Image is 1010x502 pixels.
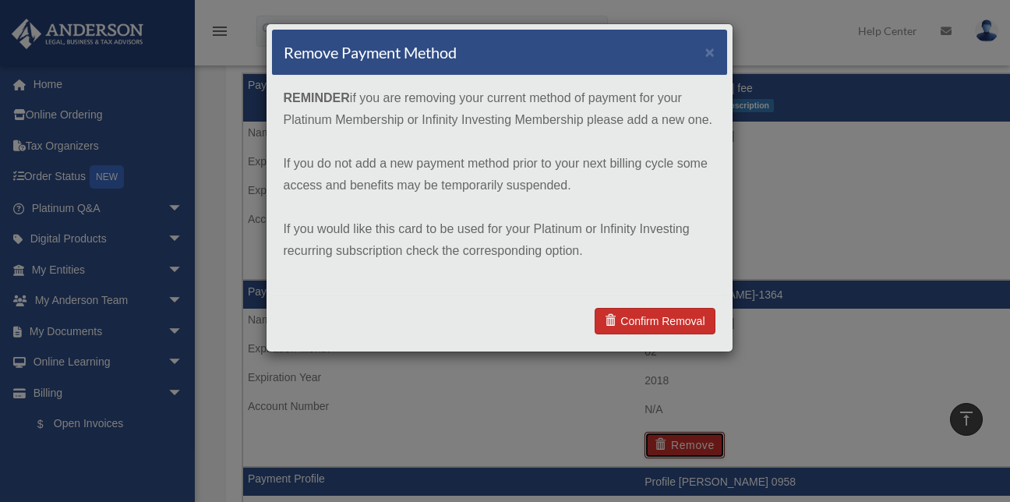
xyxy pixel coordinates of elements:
p: If you would like this card to be used for your Platinum or Infinity Investing recurring subscrip... [284,218,715,262]
a: Confirm Removal [595,308,715,334]
strong: REMINDER [284,91,350,104]
button: × [705,44,715,60]
h4: Remove Payment Method [284,41,457,63]
p: If you do not add a new payment method prior to your next billing cycle some access and benefits ... [284,153,715,196]
div: if you are removing your current method of payment for your Platinum Membership or Infinity Inves... [272,76,727,295]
